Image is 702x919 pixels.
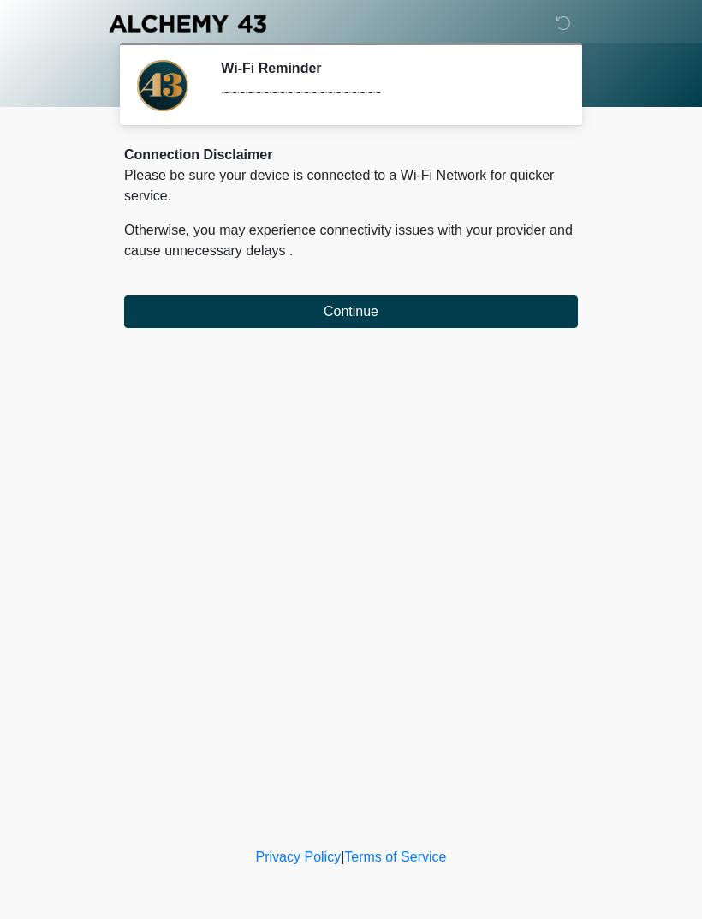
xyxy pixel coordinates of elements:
div: Connection Disclaimer [124,145,578,165]
div: ~~~~~~~~~~~~~~~~~~~~ [221,83,552,104]
a: Terms of Service [344,850,446,864]
img: Alchemy 43 Logo [107,13,268,34]
p: Please be sure your device is connected to a Wi-Fi Network for quicker service. [124,165,578,206]
img: Agent Avatar [137,60,188,111]
a: | [341,850,344,864]
h2: Wi-Fi Reminder [221,60,552,76]
button: Continue [124,295,578,328]
p: Otherwise, you may experience connectivity issues with your provider and cause unnecessary delays . [124,220,578,261]
a: Privacy Policy [256,850,342,864]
